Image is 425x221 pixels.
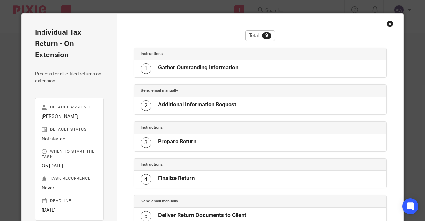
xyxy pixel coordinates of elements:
p: Task recurrence [42,176,97,181]
p: Default assignee [42,105,97,110]
div: Total [245,30,275,41]
p: Process for all e-filed returns on extension [35,71,104,84]
div: Close this dialog window [387,20,393,27]
h4: Gather Outstanding Information [158,64,238,71]
p: When to start the task [42,149,97,160]
p: Never [42,185,97,191]
p: On [DATE] [42,163,97,169]
h4: Prepare Return [158,138,196,145]
p: Deadline [42,198,97,204]
p: Default status [42,127,97,132]
div: 2 [141,100,151,111]
h4: Deliver Return Documents to Client [158,212,246,219]
h4: Send email manually [141,199,260,204]
h4: Instructions [141,51,260,56]
div: 9 [262,32,271,39]
h4: Instructions [141,162,260,167]
h4: Finalize Return [158,175,195,182]
p: [PERSON_NAME] [42,113,97,120]
h4: Send email manually [141,88,260,93]
h4: Instructions [141,125,260,130]
h4: Additional Information Request [158,101,236,108]
p: Not started [42,136,97,142]
p: [DATE] [42,207,97,214]
div: 1 [141,63,151,74]
div: 4 [141,174,151,185]
h2: Individual Tax Return - On Extension [35,27,104,61]
div: 3 [141,137,151,148]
